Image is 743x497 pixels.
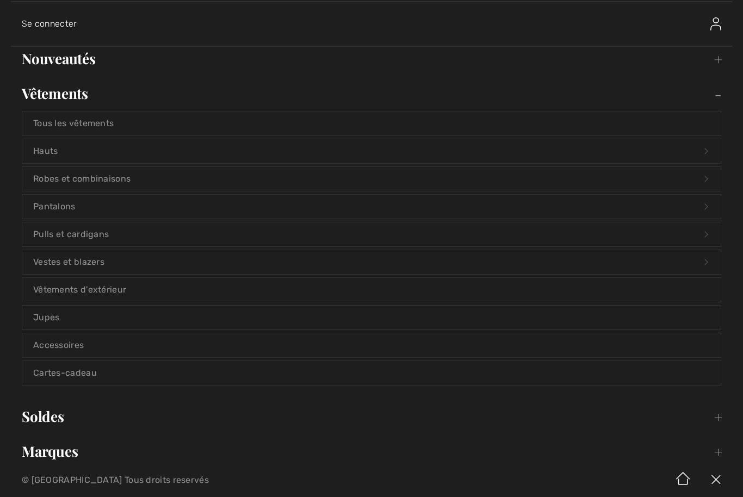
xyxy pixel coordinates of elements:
a: Soldes [11,405,732,428]
img: Accueil [667,463,699,497]
p: © [GEOGRAPHIC_DATA] Tous droits reservés [22,476,436,484]
a: Vêtements d'extérieur [22,278,721,302]
a: Vêtements [11,82,732,105]
a: Robes et combinaisons [22,167,721,191]
a: Jupes [22,306,721,330]
img: Se connecter [710,17,721,30]
img: X [699,463,732,497]
a: Pulls et cardigans [22,222,721,246]
a: Vestes et blazers [22,250,721,274]
a: Marques [11,439,732,463]
span: Aide [27,8,48,17]
a: Pantalons [22,195,721,219]
span: Se connecter [22,18,77,29]
a: Tous les vêtements [22,111,721,135]
a: Accessoires [22,333,721,357]
a: Cartes-cadeau [22,361,721,385]
a: Nouveautés [11,47,732,71]
a: Hauts [22,139,721,163]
